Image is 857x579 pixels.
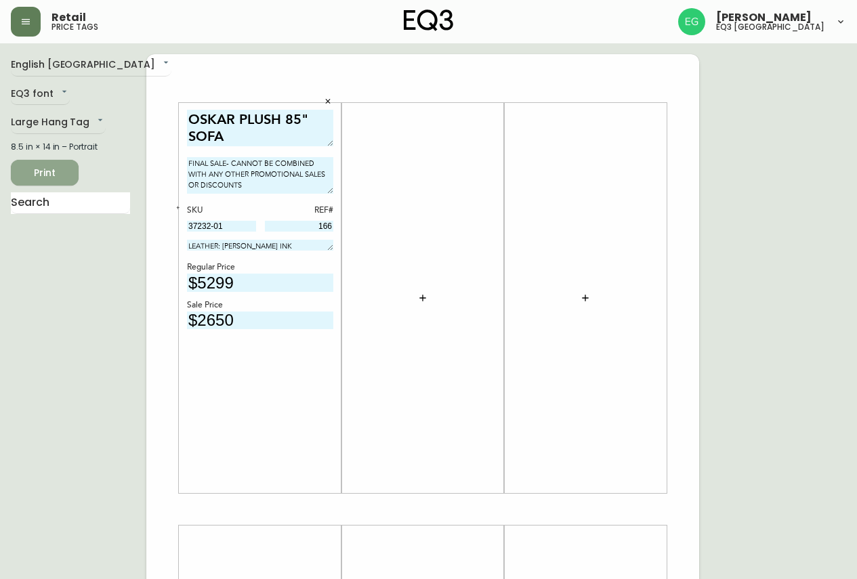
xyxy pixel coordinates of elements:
div: Sale Price [187,299,333,312]
img: db11c1629862fe82d63d0774b1b54d2b [678,8,705,35]
div: EQ3 font [11,83,70,106]
span: Print [22,165,68,181]
h5: price tags [51,23,98,31]
div: SKU [187,205,256,217]
img: logo [404,9,454,31]
h5: eq3 [GEOGRAPHIC_DATA] [716,23,824,31]
textarea: OSKAR PLUSH 85" SOFA [187,110,333,147]
span: [PERSON_NAME] [716,12,812,23]
div: 8.5 in × 14 in – Portrait [11,141,130,153]
div: Large Hang Tag [11,112,106,134]
span: Retail [51,12,86,23]
textarea: LEATHER: [PERSON_NAME] INK [187,240,333,251]
button: Print [11,160,79,186]
textarea: FINAL SALE- CANNOT BE COMBINED WITH ANY OTHER PROMOTIONAL SALES OR DISCOUNTS [187,157,333,194]
input: price excluding $ [187,274,333,292]
input: Search [11,192,130,214]
div: REF# [265,205,334,217]
div: Regular Price [187,261,333,274]
input: price excluding $ [187,312,333,330]
div: English [GEOGRAPHIC_DATA] [11,54,171,77]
